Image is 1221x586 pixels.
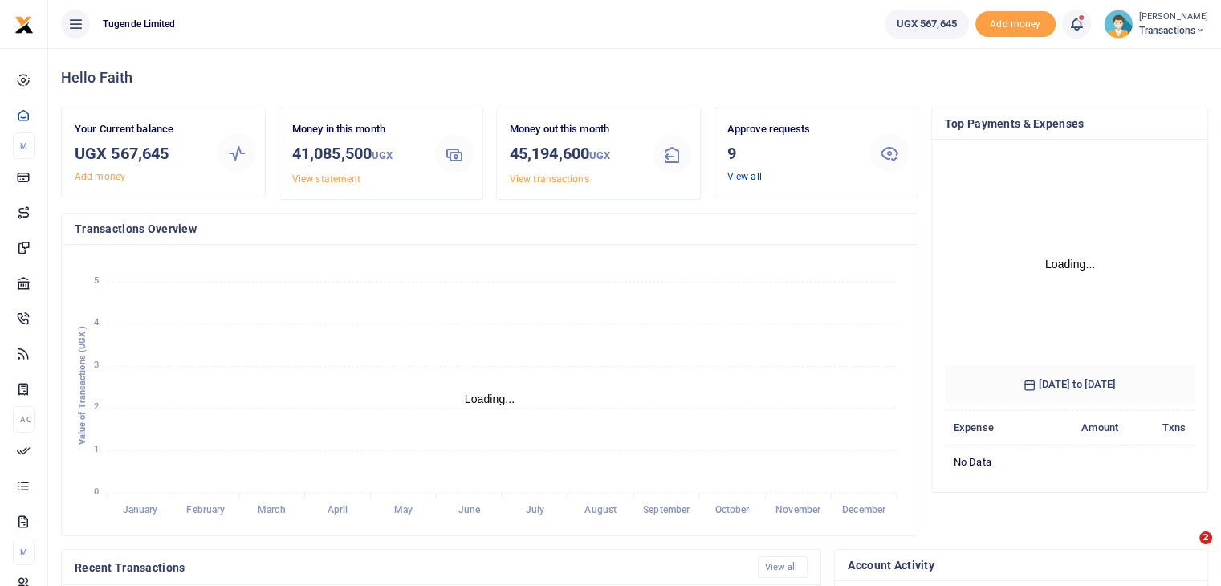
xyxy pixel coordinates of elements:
h4: Top Payments & Expenses [945,115,1195,132]
text: Loading... [1045,258,1096,271]
tspan: November [775,504,821,515]
a: profile-user [PERSON_NAME] Transactions [1104,10,1208,39]
h4: Hello Faith [61,69,1208,87]
tspan: May [394,504,413,515]
p: Approve requests [727,121,857,138]
h4: Recent Transactions [75,559,745,576]
span: Transactions [1139,23,1208,38]
img: logo-small [14,15,34,35]
tspan: July [525,504,543,515]
tspan: August [584,504,617,515]
tspan: January [123,504,158,515]
a: Add money [75,171,125,182]
tspan: September [643,504,690,515]
tspan: 1 [94,444,99,454]
li: M [13,132,35,159]
tspan: April [328,504,348,515]
h3: 45,194,600 [510,141,640,168]
li: Wallet ballance [878,10,975,39]
span: UGX 567,645 [897,16,957,32]
tspan: 0 [94,486,99,497]
h3: 41,085,500 [292,141,422,168]
li: Toup your wallet [975,11,1056,38]
span: Add money [975,11,1056,38]
a: Add money [975,17,1056,29]
a: View statement [292,173,360,185]
h3: UGX 567,645 [75,141,205,165]
li: M [13,539,35,565]
tspan: March [258,504,286,515]
h6: [DATE] to [DATE] [945,365,1195,404]
tspan: 2 [94,402,99,413]
td: No data [945,445,1195,478]
img: profile-user [1104,10,1133,39]
small: UGX [372,149,393,161]
th: Expense [945,411,1039,446]
small: UGX [589,149,610,161]
span: 2 [1199,531,1212,544]
h4: Transactions Overview [75,220,905,238]
small: [PERSON_NAME] [1139,10,1208,24]
text: Loading... [465,393,515,405]
tspan: 5 [94,275,99,286]
text: Value of Transactions (UGX ) [77,326,88,446]
tspan: 4 [94,317,99,328]
a: View all [727,171,762,182]
a: View transactions [510,173,589,185]
h4: Account Activity [848,556,1195,574]
tspan: February [186,504,225,515]
a: UGX 567,645 [885,10,969,39]
span: Tugende Limited [96,17,182,31]
iframe: Intercom live chat [1166,531,1205,570]
p: Money in this month [292,121,422,138]
p: Money out this month [510,121,640,138]
p: Your Current balance [75,121,205,138]
a: logo-small logo-large logo-large [14,18,34,30]
tspan: December [842,504,886,515]
h3: 9 [727,141,857,165]
li: Ac [13,406,35,433]
th: Amount [1039,411,1127,446]
th: Txns [1127,411,1195,446]
tspan: October [715,504,751,515]
tspan: June [458,504,481,515]
tspan: 3 [94,360,99,370]
a: View all [758,556,808,578]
